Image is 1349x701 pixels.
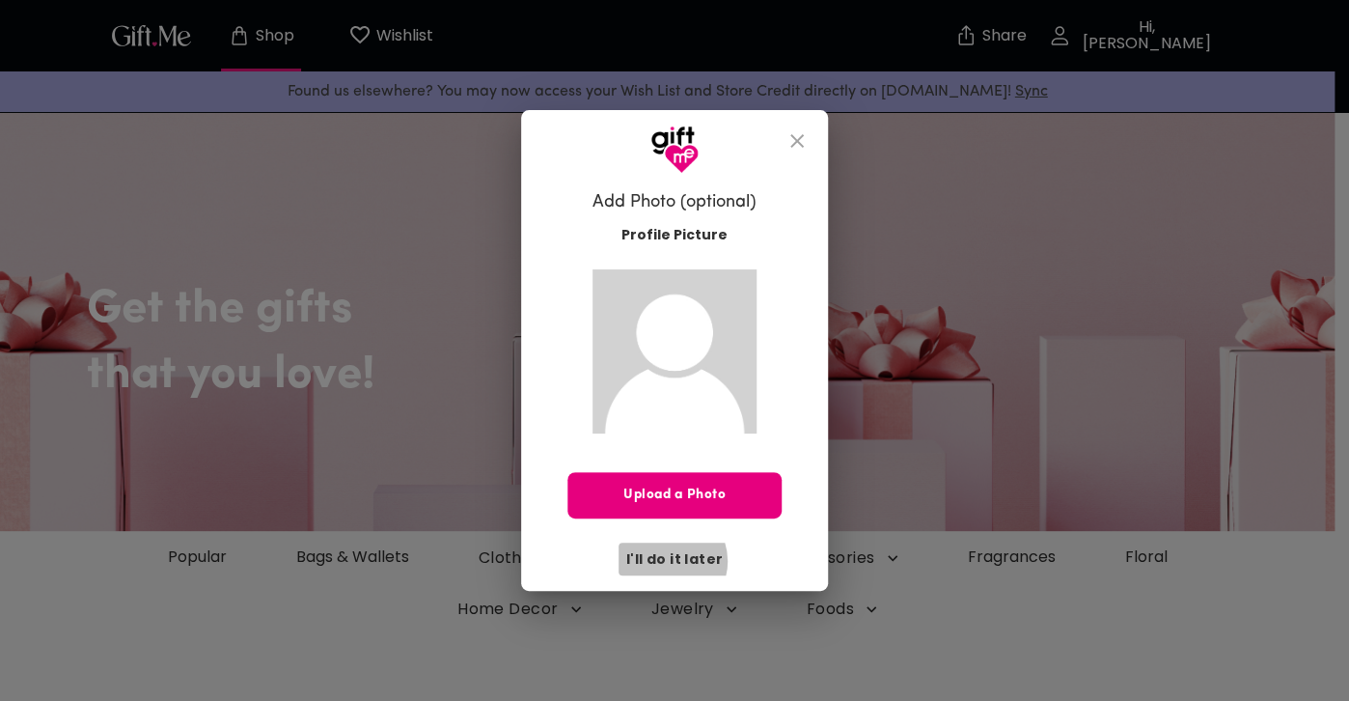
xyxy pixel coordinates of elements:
[650,126,699,174] img: GiftMe Logo
[619,543,730,575] button: I'll do it later
[592,191,757,214] h6: Add Photo (optional)
[626,548,723,570] span: I'll do it later
[567,472,782,519] button: Upload a Photo
[567,485,782,506] span: Upload a Photo
[621,225,728,245] span: Profile Picture
[774,118,820,164] button: close
[592,269,757,434] img: Gift.me default profile picture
